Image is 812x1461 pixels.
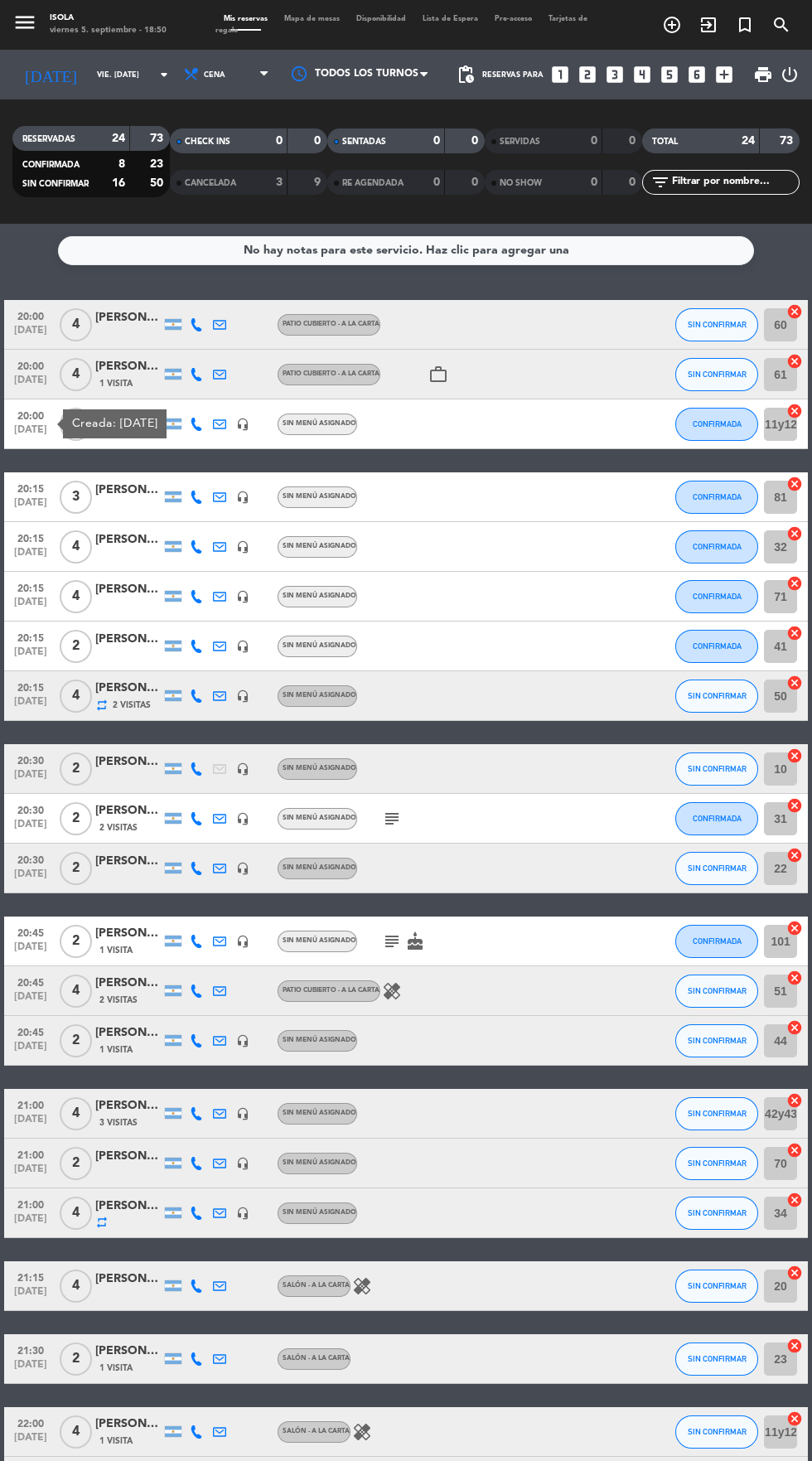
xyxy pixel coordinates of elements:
[675,530,758,564] button: CONFIRMADA
[786,303,803,320] i: cancel
[675,630,758,663] button: CONFIRMADA
[10,325,51,344] span: [DATE]
[95,752,162,772] div: [PERSON_NAME]
[591,135,597,147] strong: 0
[675,802,758,835] button: CONFIRMADA
[786,970,803,986] i: cancel
[675,680,758,713] button: SIN CONFIRMAR
[215,15,276,22] span: Mis reservas
[688,320,747,329] span: SIN CONFIRMAR
[95,481,162,500] div: [PERSON_NAME]
[95,801,162,820] div: [PERSON_NAME]
[99,994,138,1007] span: 2 Visitas
[283,937,356,944] span: Sin menú asignado
[688,1208,747,1217] span: SIN CONFIRMAR
[95,530,162,549] div: [PERSON_NAME]
[95,630,162,649] div: [PERSON_NAME]
[236,1157,249,1170] i: headset_mic
[786,675,803,691] i: cancel
[675,358,758,391] button: SIN CONFIRMAR
[10,1432,51,1451] span: [DATE]
[650,172,670,192] i: filter_list
[688,764,747,773] span: SIN CONFIRMAR
[675,308,758,341] button: SIN CONFIRMAR
[99,944,133,957] span: 1 Visita
[276,177,283,188] strong: 3
[631,64,653,85] i: looks_4
[549,64,571,85] i: looks_one
[688,986,747,995] span: SIN CONFIRMAR
[10,478,51,497] span: 20:15
[786,1019,803,1036] i: cancel
[283,1110,356,1116] span: Sin menú asignado
[112,133,125,144] strong: 24
[786,575,803,592] i: cancel
[10,677,51,696] span: 20:15
[382,981,402,1001] i: healing
[283,815,356,821] span: Sin menú asignado
[314,135,324,147] strong: 0
[786,920,803,936] i: cancel
[352,1422,372,1442] i: healing
[688,691,747,700] span: SIN CONFIRMAR
[95,852,162,871] div: [PERSON_NAME]
[604,64,626,85] i: looks_3
[150,177,167,189] strong: 50
[675,408,758,441] button: CONFIRMADA
[10,800,51,819] span: 20:30
[22,135,75,143] span: RESERVADAS
[10,696,51,715] span: [DATE]
[95,1342,162,1361] div: [PERSON_NAME]
[99,1434,133,1448] span: 1 Visita
[688,1354,747,1363] span: SIN CONFIRMAR
[686,64,708,85] i: looks_6
[99,821,138,835] span: 2 Visitas
[204,70,225,80] span: Cena
[675,1342,758,1376] button: SIN CONFIRMAR
[60,1024,92,1057] span: 2
[10,941,51,960] span: [DATE]
[95,924,162,943] div: [PERSON_NAME]
[63,409,167,438] div: Creada: [DATE]
[95,1147,162,1166] div: [PERSON_NAME]
[10,1286,51,1305] span: [DATE]
[60,1415,92,1449] span: 4
[10,1095,51,1114] span: 21:00
[10,750,51,769] span: 20:30
[659,64,680,85] i: looks_5
[283,987,379,994] span: Patio cubierto - A la Carta
[10,819,51,838] span: [DATE]
[688,1109,747,1118] span: SIN CONFIRMAR
[314,177,324,188] strong: 9
[95,699,109,712] i: repeat
[236,640,249,653] i: headset_mic
[95,679,162,698] div: [PERSON_NAME]
[236,812,249,825] i: headset_mic
[283,692,356,699] span: Sin menú asignado
[10,497,51,516] span: [DATE]
[10,1267,51,1286] span: 21:15
[675,1097,758,1130] button: SIN CONFIRMAR
[283,593,356,599] span: Sin menú asignado
[10,306,51,325] span: 20:00
[10,578,51,597] span: 20:15
[154,65,174,85] i: arrow_drop_down
[95,1096,162,1115] div: [PERSON_NAME]
[735,15,755,35] i: turned_in_not
[283,1428,350,1434] span: Salón - A la Carta
[693,419,742,428] span: CONFIRMADA
[276,15,348,22] span: Mapa de mesas
[10,405,51,424] span: 20:00
[786,353,803,370] i: cancel
[95,1270,162,1289] div: [PERSON_NAME]
[675,1024,758,1057] button: SIN CONFIRMAR
[60,481,92,514] span: 3
[60,925,92,958] span: 2
[283,1209,356,1216] span: Sin menú asignado
[382,809,402,829] i: subject
[675,481,758,514] button: CONFIRMADA
[786,847,803,864] i: cancel
[10,627,51,646] span: 20:15
[118,158,125,170] strong: 8
[12,10,37,39] button: menu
